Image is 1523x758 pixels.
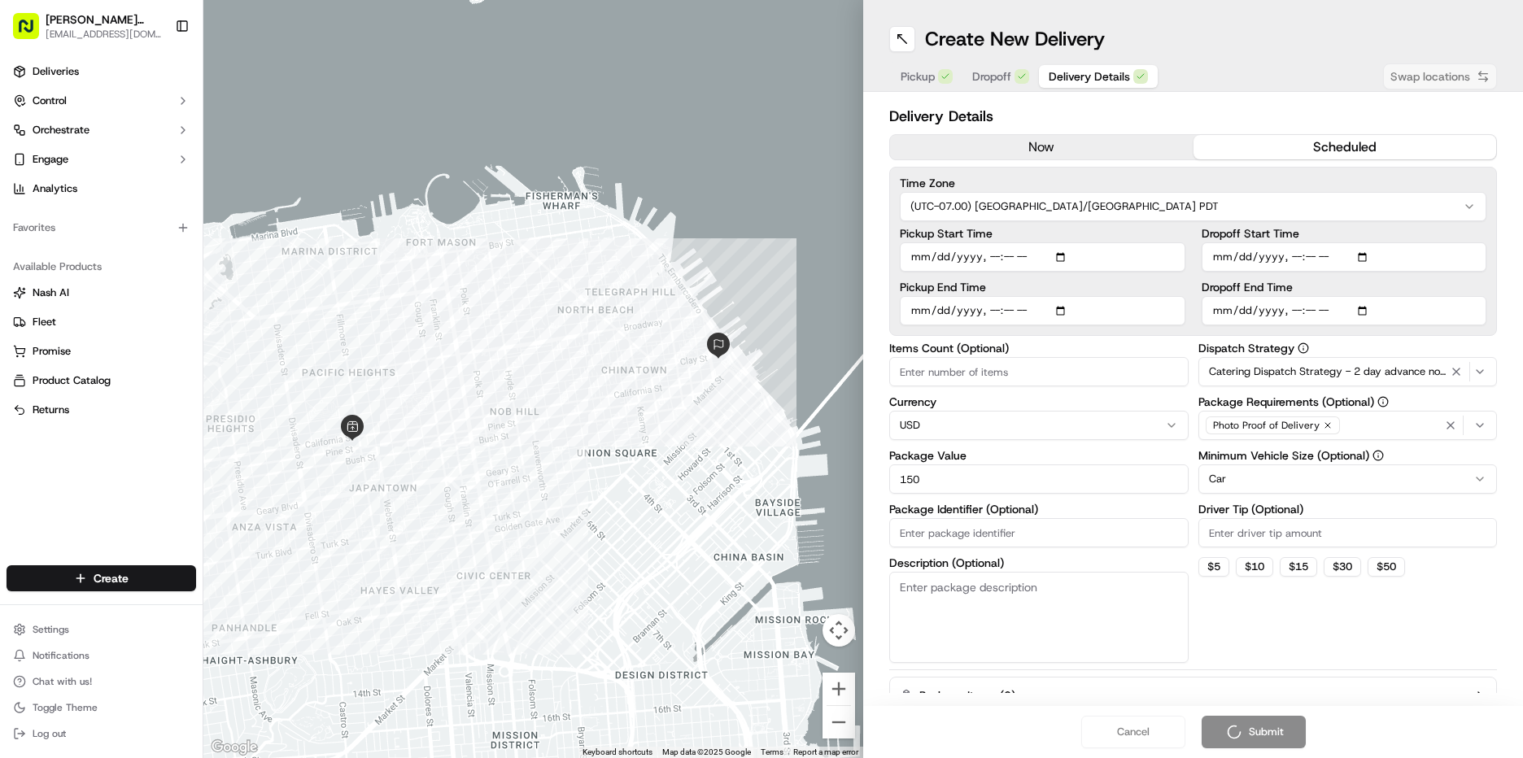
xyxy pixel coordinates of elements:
span: Product Catalog [33,373,111,388]
div: Past conversations [16,211,109,224]
label: Description (Optional) [889,557,1189,568]
button: Zoom out [823,706,855,738]
button: Minimum Vehicle Size (Optional) [1372,450,1384,461]
button: Create [7,565,196,591]
img: 1736555255976-a54dd68f-1ca7-489b-9aae-adbdc363a1c4 [16,155,46,185]
h1: Create New Delivery [925,26,1105,52]
span: API Documentation [154,364,261,380]
button: [EMAIL_ADDRESS][DOMAIN_NAME] [46,28,162,41]
button: Log out [7,722,196,745]
button: [PERSON_NAME] Markets [46,11,162,28]
button: [PERSON_NAME] Markets[EMAIL_ADDRESS][DOMAIN_NAME] [7,7,168,46]
button: Control [7,88,196,114]
button: Notifications [7,644,196,667]
span: [PERSON_NAME] [50,252,132,265]
button: Toggle Theme [7,696,196,719]
input: Enter number of items [889,357,1189,386]
span: Catering Dispatch Strategy - 2 day advance notice [1209,364,1447,379]
button: Settings [7,618,196,641]
label: Dispatch Strategy [1198,342,1498,354]
div: 💻 [137,365,151,378]
label: Dropoff Start Time [1202,228,1487,239]
button: Chat with us! [7,670,196,693]
span: Dropoff [972,68,1011,85]
span: [DATE] [144,296,177,309]
img: Nash [16,16,49,49]
img: 8571987876998_91fb9ceb93ad5c398215_72.jpg [34,155,63,185]
a: Analytics [7,176,196,202]
button: Nash AI [7,280,196,306]
a: 💻API Documentation [131,357,268,386]
button: $30 [1324,557,1361,577]
button: Dispatch Strategy [1298,342,1309,354]
span: Toggle Theme [33,701,98,714]
span: • [135,296,141,309]
a: Product Catalog [13,373,190,388]
button: Product Catalog [7,368,196,394]
h2: Delivery Details [889,105,1497,128]
label: Package Identifier (Optional) [889,503,1189,515]
span: [PERSON_NAME] [50,296,132,309]
button: Photo Proof of Delivery [1198,411,1498,440]
button: $5 [1198,557,1229,577]
label: Pickup Start Time [900,228,1185,239]
p: Welcome 👋 [16,65,296,91]
button: Fleet [7,309,196,335]
span: Orchestrate [33,123,89,137]
a: Deliveries [7,59,196,85]
button: Returns [7,397,196,423]
label: Minimum Vehicle Size (Optional) [1198,450,1498,461]
button: $10 [1236,557,1273,577]
div: Available Products [7,254,196,280]
span: Notifications [33,649,89,662]
input: Enter driver tip amount [1198,518,1498,547]
img: 1736555255976-a54dd68f-1ca7-489b-9aae-adbdc363a1c4 [33,253,46,266]
a: Powered byPylon [115,403,197,416]
button: Start new chat [277,160,296,180]
span: Knowledge Base [33,364,124,380]
button: Map camera controls [823,614,855,647]
a: Nash AI [13,285,190,300]
span: Returns [33,403,69,417]
span: Nash AI [33,285,69,300]
button: Keyboard shortcuts [583,747,652,758]
input: Got a question? Start typing here... [42,105,293,122]
button: Package Requirements (Optional) [1377,396,1389,407]
label: Package Requirements (Optional) [1198,396,1498,407]
span: Fleet [33,315,56,329]
button: scheduled [1194,135,1497,159]
span: Promise [33,344,71,359]
button: Orchestrate [7,117,196,143]
a: Report a map error [793,747,858,756]
button: now [890,135,1194,159]
button: Package Items (0) [889,677,1497,714]
img: Mary LaPlaca [16,281,42,307]
button: See all [252,208,296,228]
label: Dropoff End Time [1202,281,1487,293]
span: Analytics [33,181,77,196]
span: Photo Proof of Delivery [1213,419,1320,432]
img: Angelique Valdez [16,237,42,263]
a: 📗Knowledge Base [10,357,131,386]
span: Settings [33,623,69,636]
span: Pylon [162,403,197,416]
span: Delivery Details [1049,68,1130,85]
button: $50 [1368,557,1405,577]
a: Fleet [13,315,190,329]
a: Terms (opens in new tab) [761,747,783,756]
span: [DATE] [144,252,177,265]
span: Log out [33,727,66,740]
div: Favorites [7,215,196,241]
button: Zoom in [823,673,855,705]
button: Engage [7,146,196,172]
label: Currency [889,396,1189,407]
div: Start new chat [73,155,267,172]
input: Enter package value [889,464,1189,494]
span: Create [94,570,129,586]
span: Chat with us! [33,675,92,688]
label: Items Count (Optional) [889,342,1189,354]
span: • [135,252,141,265]
span: Control [33,94,67,108]
a: Open this area in Google Maps (opens a new window) [207,737,261,758]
